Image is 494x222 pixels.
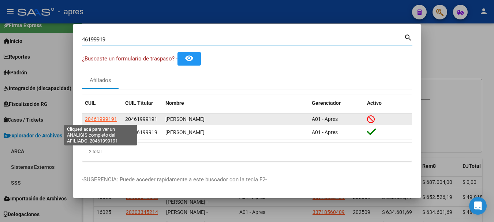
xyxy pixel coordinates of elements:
span: A01 - Apres [312,116,338,122]
span: CUIL [85,100,96,106]
span: 23446199919 [125,129,157,135]
datatable-header-cell: CUIL Titular [122,95,162,111]
span: Gerenciador [312,100,341,106]
div: 2 total [82,143,412,161]
datatable-header-cell: CUIL [82,95,122,111]
datatable-header-cell: Activo [364,95,412,111]
span: ¿Buscaste un formulario de traspaso? - [82,55,177,62]
span: 20461999191 [85,116,117,122]
div: Afiliados [90,76,111,85]
span: CUIL Titular [125,100,153,106]
mat-icon: remove_red_eye [185,54,194,63]
span: Activo [367,100,382,106]
span: Nombre [165,100,184,106]
p: -SUGERENCIA: Puede acceder rapidamente a este buscador con la tecla F2- [82,175,412,184]
div: [PERSON_NAME] [165,115,306,123]
span: 23446199919 [85,129,117,135]
datatable-header-cell: Nombre [162,95,309,111]
div: [PERSON_NAME] [165,128,306,137]
mat-icon: search [404,33,412,41]
span: 20461999191 [125,116,157,122]
span: A01 - Apres [312,129,338,135]
datatable-header-cell: Gerenciador [309,95,364,111]
div: Open Intercom Messenger [469,197,487,215]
